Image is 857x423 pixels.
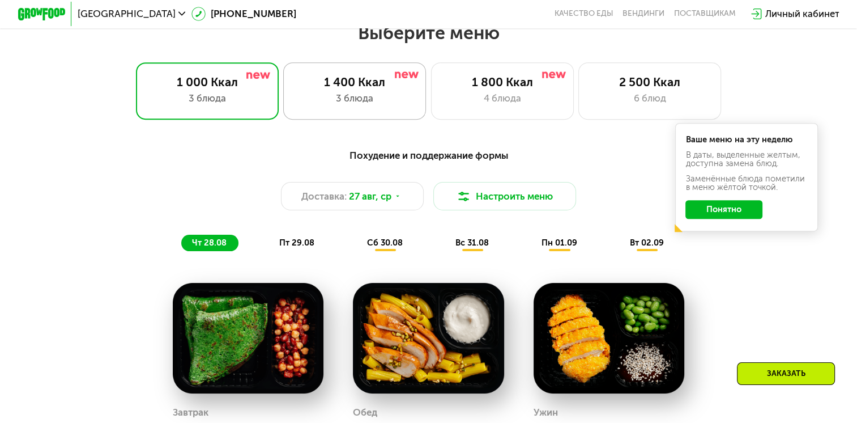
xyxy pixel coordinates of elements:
button: Понятно [685,200,762,219]
a: Качество еды [554,9,613,19]
div: Похудение и поддержание формы [76,148,781,163]
div: Личный кабинет [765,7,839,21]
div: 1 400 Ккал [296,75,413,89]
div: Завтрак [173,404,208,422]
a: Вендинги [623,9,664,19]
h2: Выберите меню [38,22,819,44]
span: вс 31.08 [455,238,489,248]
div: 1 800 Ккал [444,75,561,89]
span: пн 01.09 [542,238,577,248]
a: [PHONE_NUMBER] [191,7,296,21]
div: Заменённые блюда пометили в меню жёлтой точкой. [685,175,807,191]
div: Заказать [737,362,835,385]
span: Доставка: [301,189,347,204]
div: Ваше меню на эту неделю [685,136,807,144]
span: вт 02.09 [630,238,664,248]
div: 2 500 Ккал [591,75,709,89]
div: поставщикам [674,9,736,19]
span: пт 29.08 [279,238,314,248]
div: 4 блюда [444,91,561,105]
span: сб 30.08 [367,238,403,248]
div: 6 блюд [591,91,709,105]
span: [GEOGRAPHIC_DATA] [78,9,176,19]
div: 1 000 Ккал [148,75,266,89]
div: Ужин [534,404,558,422]
div: 3 блюда [148,91,266,105]
div: 3 блюда [296,91,413,105]
div: Обед [353,404,377,422]
span: 27 авг, ср [349,189,391,204]
div: В даты, выделенные желтым, доступна замена блюд. [685,151,807,167]
button: Настроить меню [433,182,576,210]
span: чт 28.08 [192,238,227,248]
